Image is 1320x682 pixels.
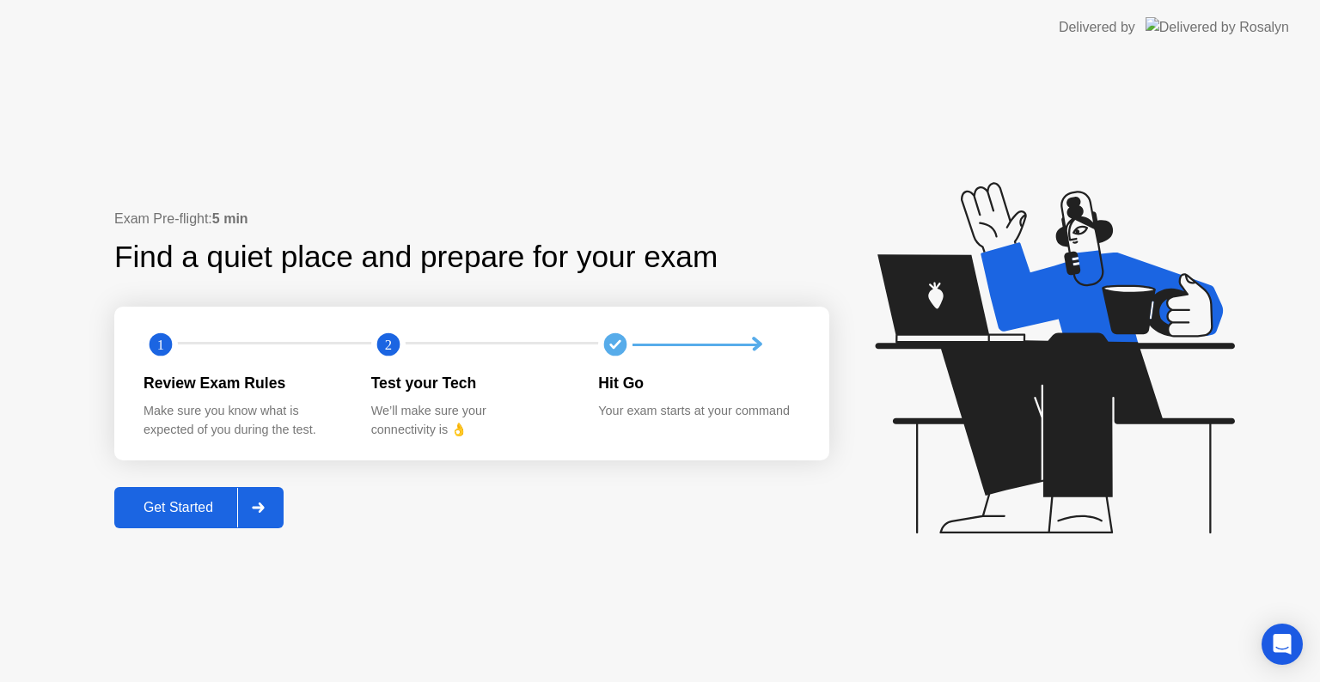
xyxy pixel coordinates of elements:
[371,402,571,439] div: We’ll make sure your connectivity is 👌
[1146,17,1289,37] img: Delivered by Rosalyn
[598,372,798,394] div: Hit Go
[385,337,392,353] text: 2
[119,500,237,515] div: Get Started
[114,234,720,280] div: Find a quiet place and prepare for your exam
[114,487,284,528] button: Get Started
[114,209,829,229] div: Exam Pre-flight:
[144,402,344,439] div: Make sure you know what is expected of you during the test.
[1059,17,1135,38] div: Delivered by
[212,211,248,226] b: 5 min
[1262,624,1303,665] div: Open Intercom Messenger
[157,337,164,353] text: 1
[598,402,798,421] div: Your exam starts at your command
[144,372,344,394] div: Review Exam Rules
[371,372,571,394] div: Test your Tech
